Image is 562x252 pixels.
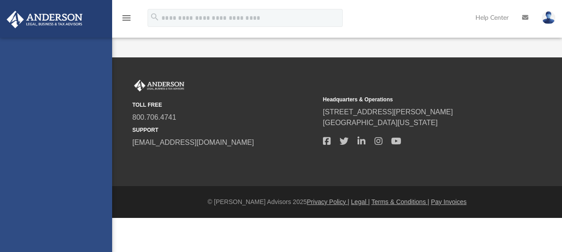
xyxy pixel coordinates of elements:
div: © [PERSON_NAME] Advisors 2025 [112,197,562,207]
a: [STREET_ADDRESS][PERSON_NAME] [323,108,453,116]
a: [EMAIL_ADDRESS][DOMAIN_NAME] [132,139,254,146]
img: User Pic [542,11,555,24]
a: Terms & Conditions | [371,198,429,205]
a: Legal | [351,198,370,205]
small: SUPPORT [132,126,317,134]
a: Privacy Policy | [307,198,349,205]
a: [GEOGRAPHIC_DATA][US_STATE] [323,119,438,126]
i: search [150,12,160,22]
i: menu [121,13,132,23]
small: Headquarters & Operations [323,96,507,104]
small: TOLL FREE [132,101,317,109]
a: 800.706.4741 [132,113,176,121]
a: Pay Invoices [431,198,466,205]
img: Anderson Advisors Platinum Portal [4,11,85,28]
a: menu [121,17,132,23]
img: Anderson Advisors Platinum Portal [132,80,186,91]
